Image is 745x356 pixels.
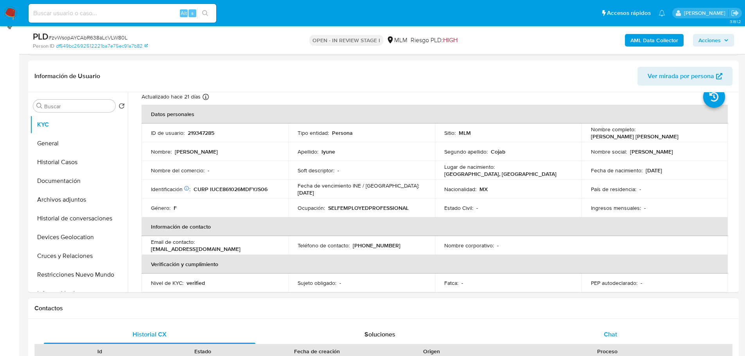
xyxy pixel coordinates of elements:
[142,105,728,123] th: Datos personales
[298,129,329,136] p: Tipo entidad :
[353,242,400,249] p: [PHONE_NUMBER]
[630,148,673,155] p: [PERSON_NAME]
[298,279,336,286] p: Sujeto obligado :
[30,134,128,153] button: General
[630,34,678,47] b: AML Data Collector
[337,167,339,174] p: -
[142,93,201,100] p: Actualizado hace 21 días
[648,67,714,86] span: Ver mirada por persona
[591,204,641,211] p: Ingresos mensuales :
[641,279,642,286] p: -
[194,186,267,193] p: CURP IUCE861026MDFYJS06
[30,172,128,190] button: Documentación
[476,204,478,211] p: -
[591,167,643,174] p: Fecha de nacimiento :
[644,204,646,211] p: -
[444,279,458,286] p: Fatca :
[151,148,172,155] p: Nombre :
[34,72,100,80] h1: Información de Usuario
[30,209,128,228] button: Historial de conversaciones
[479,186,488,193] p: MX
[175,148,218,155] p: [PERSON_NAME]
[208,167,209,174] p: -
[197,8,213,19] button: search-icon
[30,115,128,134] button: KYC
[157,347,249,355] div: Estado
[637,67,732,86] button: Ver mirada por persona
[260,347,375,355] div: Fecha de creación
[309,35,383,46] p: OPEN - IN REVIEW STAGE I
[698,34,721,47] span: Acciones
[151,167,205,174] p: Nombre del comercio :
[133,330,167,339] span: Historial CX
[731,9,739,17] a: Salir
[151,186,190,193] p: Identificación :
[151,204,171,211] p: Género :
[497,242,499,249] p: -
[142,255,728,274] th: Verificación y cumplimiento
[30,247,128,265] button: Cruces y Relaciones
[591,186,636,193] p: País de residencia :
[444,204,473,211] p: Estado Civil :
[444,242,494,249] p: Nombre corporativo :
[386,36,408,45] div: MLM
[604,330,617,339] span: Chat
[30,265,128,284] button: Restricciones Nuevo Mundo
[181,9,187,17] span: Alt
[459,129,471,136] p: MLM
[639,186,641,193] p: -
[591,279,637,286] p: PEP autodeclarado :
[298,204,325,211] p: Ocupación :
[48,34,127,41] span: # zvWsopAYCAbR638aLcVLW80L
[339,279,341,286] p: -
[30,190,128,209] button: Archivos adjuntos
[29,8,216,18] input: Buscar usuario o caso...
[174,204,177,211] p: F
[298,167,334,174] p: Soft descriptor :
[625,34,684,47] button: AML Data Collector
[142,217,728,236] th: Información de contacto
[364,330,395,339] span: Soluciones
[33,30,48,43] b: PLD
[298,189,314,196] p: [DATE]
[730,18,741,25] span: 3.161.2
[30,228,128,247] button: Devices Geolocation
[33,43,54,50] b: Person ID
[36,103,43,109] button: Buscar
[491,148,505,155] p: Cojab
[44,103,112,110] input: Buscar
[444,170,557,177] p: [GEOGRAPHIC_DATA], [GEOGRAPHIC_DATA]
[151,279,183,286] p: Nivel de KYC :
[56,43,148,50] a: df549bc2692512221ba7e75ec91a7b82
[118,103,125,111] button: Volver al orden por defecto
[30,284,128,303] button: Información de accesos
[591,148,627,155] p: Nombre social :
[298,148,318,155] p: Apellido :
[321,148,335,155] p: Iyune
[443,36,458,45] span: HIGH
[188,129,214,136] p: 219347285
[298,182,419,189] p: Fecha de vencimiento INE / [GEOGRAPHIC_DATA] :
[30,153,128,172] button: Historial Casos
[693,34,734,47] button: Acciones
[659,10,665,16] a: Notificaciones
[444,129,456,136] p: Sitio :
[488,347,727,355] div: Proceso
[54,347,146,355] div: Id
[684,9,728,17] p: fernando.ftapiamartinez@mercadolibre.com.mx
[151,129,185,136] p: ID de usuario :
[191,9,194,17] span: s
[591,133,679,140] p: [PERSON_NAME] [PERSON_NAME]
[444,148,488,155] p: Segundo apellido :
[646,167,662,174] p: [DATE]
[444,186,476,193] p: Nacionalidad :
[411,36,458,45] span: Riesgo PLD:
[386,347,478,355] div: Origen
[151,245,241,252] p: [EMAIL_ADDRESS][DOMAIN_NAME]
[444,163,495,170] p: Lugar de nacimiento :
[151,238,195,245] p: Email de contacto :
[34,304,732,312] h1: Contactos
[607,9,651,17] span: Accesos rápidos
[328,204,409,211] p: SELFEMPLOYEDPROFESSIONAL
[332,129,353,136] p: Persona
